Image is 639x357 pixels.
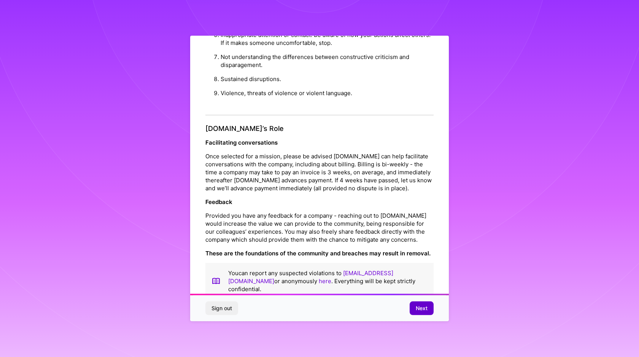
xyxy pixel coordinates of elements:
[205,124,434,133] h4: [DOMAIN_NAME]’s Role
[221,72,434,86] li: Sustained disruptions.
[205,212,434,244] p: Provided you have any feedback for a company - reaching out to [DOMAIN_NAME] would increase the v...
[221,50,434,72] li: Not understanding the differences between constructive criticism and disparagement.
[211,269,221,293] img: book icon
[410,301,434,315] button: Next
[228,269,428,293] p: You can report any suspected violations to or anonymously . Everything will be kept strictly conf...
[211,304,232,312] span: Sign out
[416,304,428,312] span: Next
[205,250,431,257] strong: These are the foundations of the community and breaches may result in removal.
[205,139,278,146] strong: Facilitating conversations
[228,269,393,285] a: [EMAIL_ADDRESS][DOMAIN_NAME]
[221,28,434,50] li: Inappropriate attention or contact. Be aware of how your actions affect others. If it makes someo...
[205,301,238,315] button: Sign out
[319,277,331,285] a: here
[221,86,434,100] li: Violence, threats of violence or violent language.
[205,152,434,192] p: Once selected for a mission, please be advised [DOMAIN_NAME] can help facilitate conversations wi...
[205,198,232,206] strong: Feedback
